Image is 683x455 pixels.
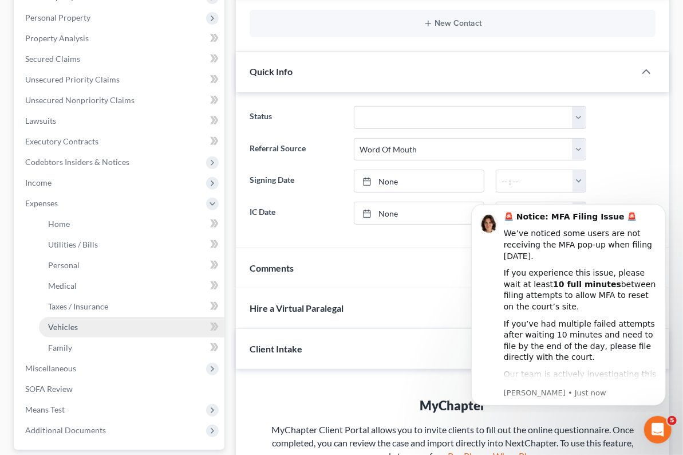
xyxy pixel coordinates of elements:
[39,296,224,317] a: Taxes / Insurance
[16,131,224,152] a: Executory Contracts
[250,343,302,354] span: Client Intake
[25,405,65,414] span: Means Test
[48,260,80,270] span: Personal
[16,28,224,49] a: Property Analysis
[16,90,224,111] a: Unsecured Nonpriority Claims
[25,363,76,373] span: Miscellaneous
[25,178,52,187] span: Income
[16,69,224,90] a: Unsecured Priority Claims
[25,384,73,394] span: SOFA Review
[25,95,135,105] span: Unsecured Nonpriority Claims
[48,343,72,352] span: Family
[668,416,677,425] span: 5
[25,116,56,125] span: Lawsuits
[39,338,224,358] a: Family
[39,214,224,234] a: Home
[25,13,90,22] span: Personal Property
[244,202,348,225] label: IC Date
[354,202,484,224] a: None
[496,170,573,192] input: -- : --
[354,170,484,192] a: None
[48,219,70,229] span: Home
[39,234,224,255] a: Utilities / Bills
[259,397,646,414] div: MyChapter
[39,276,224,296] a: Medical
[244,170,348,193] label: Signing Date
[259,19,646,28] button: New Contact
[48,240,98,249] span: Utilities / Bills
[25,33,89,43] span: Property Analysis
[250,303,344,313] span: Hire a Virtual Paralegal
[250,262,294,273] span: Comments
[16,111,224,131] a: Lawsuits
[244,138,348,161] label: Referral Source
[25,136,98,146] span: Executory Contracts
[25,74,120,84] span: Unsecured Priority Claims
[25,198,58,208] span: Expenses
[48,281,77,291] span: Medical
[644,416,672,444] iframe: Intercom live chat
[16,49,224,69] a: Secured Claims
[25,54,80,64] span: Secured Claims
[454,194,683,413] iframe: Intercom notifications message
[25,425,106,435] span: Additional Documents
[48,322,78,332] span: Vehicles
[16,379,224,399] a: SOFA Review
[39,255,224,276] a: Personal
[48,301,108,311] span: Taxes / Insurance
[25,157,129,167] span: Codebtors Insiders & Notices
[39,317,224,338] a: Vehicles
[250,66,293,77] span: Quick Info
[244,106,348,129] label: Status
